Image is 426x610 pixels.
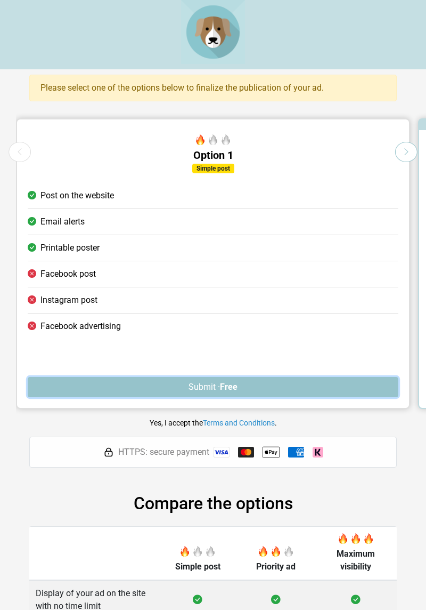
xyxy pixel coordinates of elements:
[29,493,397,513] h2: Compare the options
[263,444,280,461] img: Apple Pay
[40,294,97,307] span: Instagram post
[192,164,234,173] div: Simple post
[40,215,85,228] span: Email alerts
[313,447,323,457] img: Klarna
[40,242,100,254] span: Printable poster
[40,189,114,202] span: Post on the website
[150,419,277,427] small: Yes, I accept the .
[40,268,96,280] span: Facebook post
[203,419,275,427] a: Terms and Conditions
[28,377,398,397] button: Submit ·Free
[118,446,209,459] span: HTTPS: secure payment
[238,447,254,457] img: Mastercard
[175,561,220,572] span: Simple post
[40,320,121,333] span: Facebook advertising
[103,447,114,457] img: HTTPS: secure payment
[29,75,397,101] div: Please select one of the options below to finalize the publication of your ad.
[337,549,375,572] span: Maximum visibility
[214,447,230,457] img: Visa
[28,149,398,162] h5: Option 1
[220,382,237,392] strong: Free
[256,561,296,572] span: Priority ad
[288,447,304,457] img: American Express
